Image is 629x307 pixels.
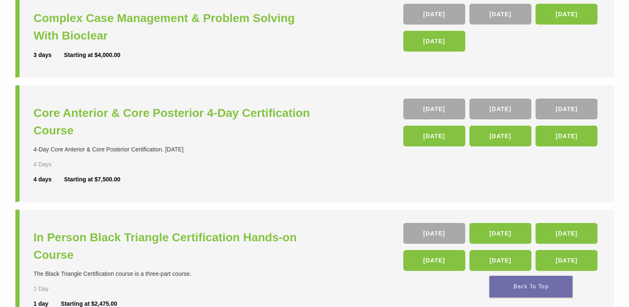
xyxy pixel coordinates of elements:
[403,31,465,52] a: [DATE]
[64,51,120,59] div: Starting at $4,000.00
[34,229,317,264] a: In Person Black Triangle Certification Hands-on Course
[34,104,317,139] a: Core Anterior & Core Posterior 4-Day Certification Course
[535,99,597,119] a: [DATE]
[535,250,597,271] a: [DATE]
[469,4,531,25] a: [DATE]
[403,4,600,56] div: , , ,
[34,285,76,293] div: 1 Day
[535,4,597,25] a: [DATE]
[403,4,465,25] a: [DATE]
[535,126,597,146] a: [DATE]
[34,270,317,278] div: The Black Triangle Certification course is a three-part course.
[403,250,465,271] a: [DATE]
[34,175,64,184] div: 4 days
[469,99,531,119] a: [DATE]
[403,223,600,275] div: , , , , ,
[64,175,120,184] div: Starting at $7,500.00
[34,10,317,45] a: Complex Case Management & Problem Solving With Bioclear
[403,126,465,146] a: [DATE]
[469,223,531,244] a: [DATE]
[403,99,600,151] div: , , , , ,
[469,126,531,146] a: [DATE]
[469,250,531,271] a: [DATE]
[34,51,64,59] div: 3 days
[403,99,465,119] a: [DATE]
[34,160,76,169] div: 4 Days
[489,276,572,297] a: Back To Top
[535,223,597,244] a: [DATE]
[34,145,317,154] div: 4-Day Core Anterior & Core Posterior Certification. [DATE]
[403,223,465,244] a: [DATE]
